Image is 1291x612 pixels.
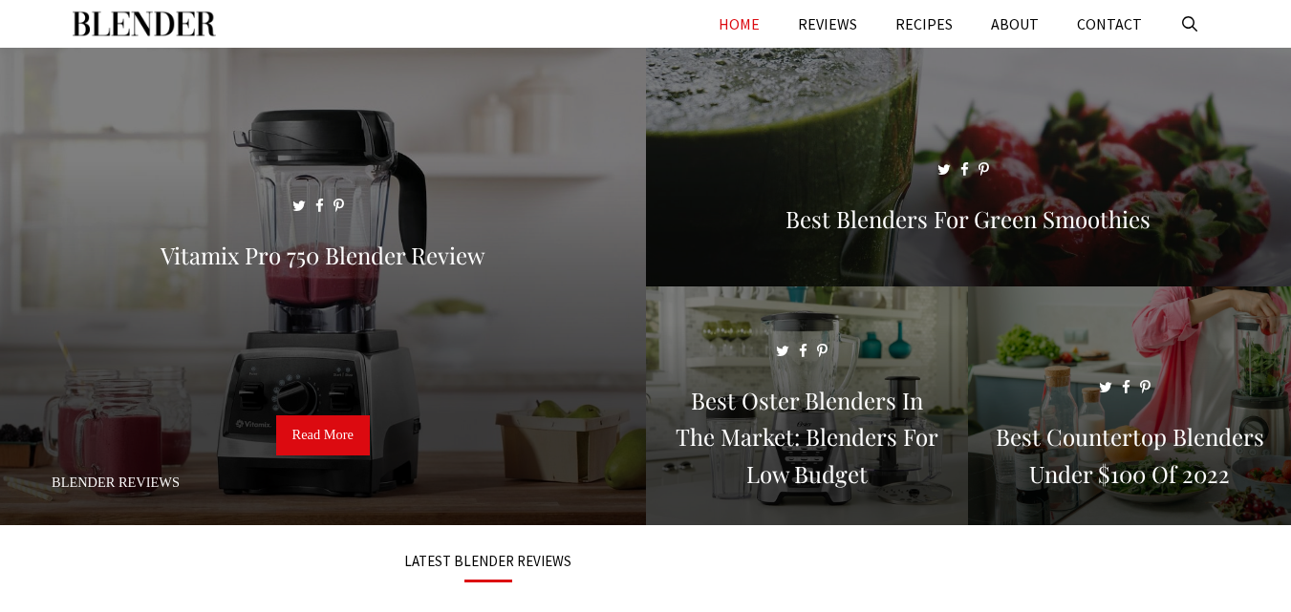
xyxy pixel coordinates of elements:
a: Read More [276,415,370,455]
h3: LATEST BLENDER REVIEWS [97,554,880,568]
a: Best Countertop Blenders Under $100 of 2022 [968,502,1291,521]
a: Blender Reviews [52,475,180,490]
a: Best Oster Blenders in the Market: Blenders for Low Budget [646,502,969,521]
